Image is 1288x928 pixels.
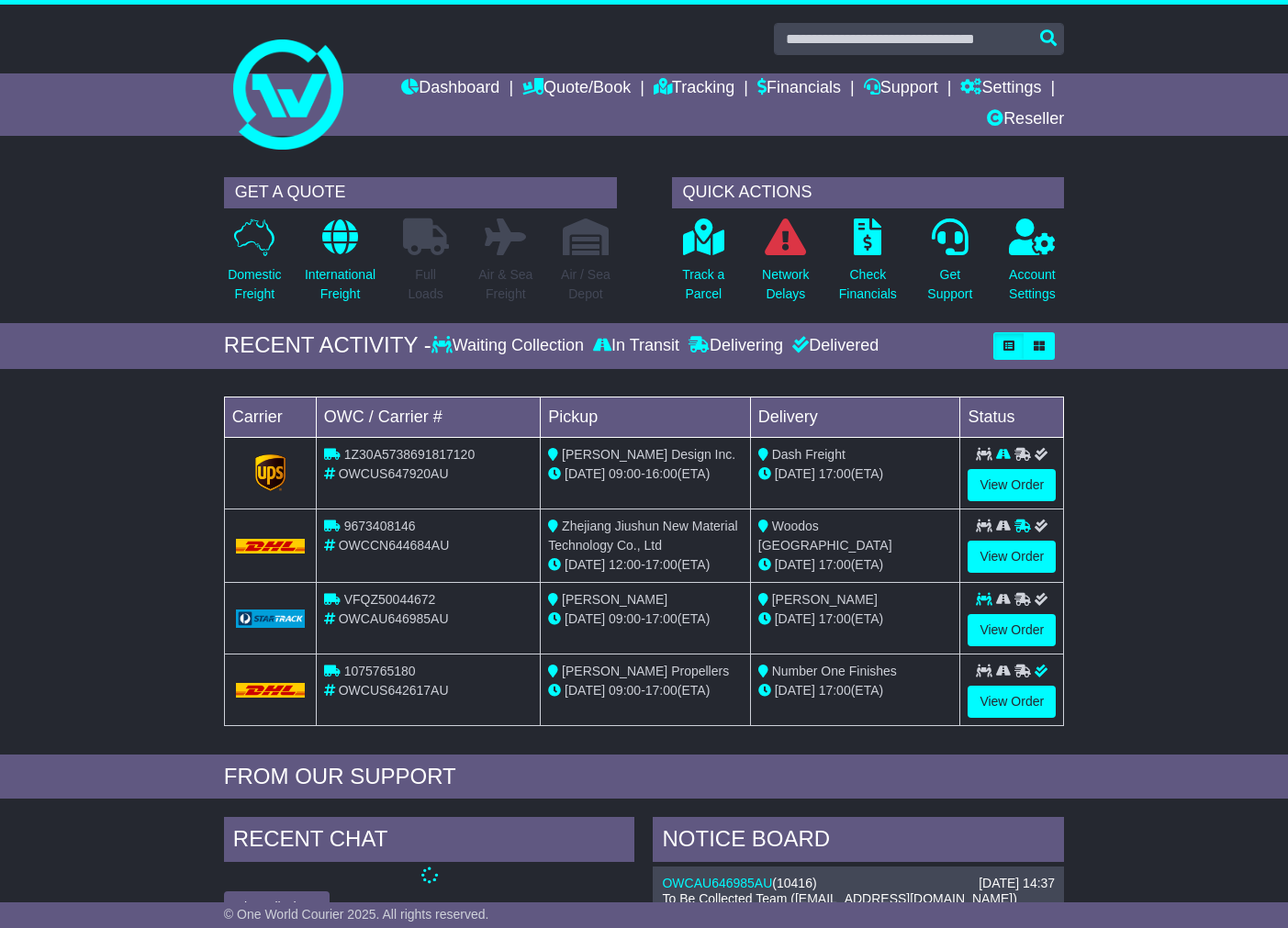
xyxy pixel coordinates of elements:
div: GET A QUOTE [224,177,617,208]
div: RECENT CHAT [224,817,635,867]
a: Track aParcel [681,218,725,314]
a: NetworkDelays [761,218,810,314]
div: Waiting Collection [431,336,588,356]
div: QUICK ACTIONS [672,177,1065,208]
span: OWCAU646985AU [339,611,449,626]
div: - (ETA) [548,609,743,629]
button: View All Chats [224,891,330,923]
span: 16:00 [645,466,678,481]
p: Domestic Freight [228,265,281,304]
a: GetSupport [926,218,973,314]
span: 17:00 [645,683,678,698]
a: Settings [960,73,1041,105]
div: ( ) [662,876,1055,891]
span: [PERSON_NAME] [772,592,878,607]
span: 17:00 [819,466,851,481]
p: Air / Sea Depot [561,265,610,304]
div: RECENT ACTIVITY - [224,332,431,359]
div: (ETA) [758,681,953,700]
span: [DATE] [775,683,815,698]
img: DHL.png [236,539,305,553]
span: 17:00 [645,557,678,572]
a: CheckFinancials [838,218,898,314]
a: AccountSettings [1008,218,1057,314]
p: Account Settings [1009,265,1056,304]
div: NOTICE BOARD [653,817,1064,867]
p: Track a Parcel [682,265,724,304]
td: Carrier [224,397,316,437]
p: Air & Sea Freight [478,265,532,304]
span: OWCUS647920AU [339,466,449,481]
a: Tracking [654,73,734,105]
div: - (ETA) [548,555,743,575]
span: [DATE] [565,683,605,698]
span: OWCCN644684AU [339,538,450,553]
div: Delivered [788,336,879,356]
a: Financials [757,73,841,105]
a: Reseller [987,105,1064,136]
span: Dash Freight [772,447,846,462]
div: (ETA) [758,555,953,575]
span: [PERSON_NAME] Design Inc. [562,447,735,462]
span: 17:00 [819,611,851,626]
p: Get Support [927,265,972,304]
span: VFQZ50044672 [344,592,436,607]
span: 1075765180 [344,664,416,678]
span: Number One Finishes [772,664,897,678]
p: Check Financials [839,265,897,304]
span: 17:00 [819,683,851,698]
span: To Be Collected Team ([EMAIL_ADDRESS][DOMAIN_NAME]) [662,891,1016,906]
a: DomesticFreight [227,218,282,314]
span: [DATE] [565,611,605,626]
a: Dashboard [401,73,499,105]
span: [PERSON_NAME] [562,592,667,607]
div: Delivering [684,336,788,356]
p: Network Delays [762,265,809,304]
a: View Order [968,541,1056,573]
span: [DATE] [775,557,815,572]
a: View Order [968,614,1056,646]
a: InternationalFreight [304,218,376,314]
td: Delivery [750,397,960,437]
span: Zhejiang Jiushun New Material Technology Co., Ltd [548,519,737,553]
a: Support [864,73,938,105]
div: (ETA) [758,464,953,484]
img: DHL.png [236,683,305,698]
img: GetCarrierServiceLogo [255,454,286,491]
span: 09:00 [609,466,641,481]
span: [PERSON_NAME] Propellers [562,664,729,678]
div: In Transit [588,336,684,356]
div: [DATE] 14:37 [979,876,1055,891]
span: 10416 [777,876,812,890]
span: 17:00 [819,557,851,572]
span: 09:00 [609,611,641,626]
p: Full Loads [403,265,449,304]
span: [DATE] [565,466,605,481]
div: (ETA) [758,609,953,629]
td: Pickup [541,397,751,437]
a: View Order [968,469,1056,501]
span: OWCUS642617AU [339,683,449,698]
td: OWC / Carrier # [316,397,540,437]
div: FROM OUR SUPPORT [224,764,1064,790]
span: Woodos [GEOGRAPHIC_DATA] [758,519,892,553]
td: Status [960,397,1064,437]
div: - (ETA) [548,464,743,484]
span: 09:00 [609,683,641,698]
span: [DATE] [565,557,605,572]
span: [DATE] [775,611,815,626]
div: - (ETA) [548,681,743,700]
span: [DATE] [775,466,815,481]
span: 1Z30A5738691817120 [344,447,475,462]
a: Quote/Book [522,73,631,105]
span: 12:00 [609,557,641,572]
span: © One World Courier 2025. All rights reserved. [224,907,489,922]
img: GetCarrierServiceLogo [236,609,305,628]
span: 9673408146 [344,519,416,533]
span: 17:00 [645,611,678,626]
p: International Freight [305,265,375,304]
a: OWCAU646985AU [662,876,772,890]
a: View Order [968,686,1056,718]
